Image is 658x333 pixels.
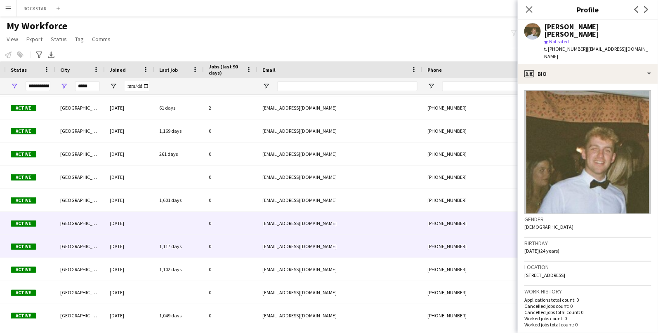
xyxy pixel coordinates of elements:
[524,239,651,247] h3: Birthday
[544,46,649,59] span: | [EMAIL_ADDRESS][DOMAIN_NAME]
[422,189,528,211] div: [PHONE_NUMBER]
[60,67,70,73] span: City
[422,258,528,281] div: [PHONE_NUMBER]
[7,35,18,43] span: View
[422,120,528,142] div: [PHONE_NUMBER]
[105,143,154,165] div: [DATE]
[26,35,42,43] span: Export
[204,189,257,211] div: 0
[257,96,422,119] div: [EMAIL_ADDRESS][DOMAIN_NAME]
[55,281,105,304] div: [GEOGRAPHIC_DATA]
[257,235,422,258] div: [EMAIL_ADDRESS][DOMAIN_NAME]
[75,81,100,91] input: City Filter Input
[204,258,257,281] div: 0
[60,82,68,90] button: Open Filter Menu
[277,81,417,91] input: Email Filter Input
[11,82,18,90] button: Open Filter Menu
[524,248,559,254] span: [DATE] (24 years)
[422,304,528,327] div: [PHONE_NUMBER]
[154,120,204,142] div: 1,169 days
[524,263,651,271] h3: Location
[422,96,528,119] div: [PHONE_NUMBER]
[55,143,105,165] div: [GEOGRAPHIC_DATA]
[524,272,565,278] span: [STREET_ADDRESS]
[518,4,658,15] h3: Profile
[105,304,154,327] div: [DATE]
[524,321,651,328] p: Worked jobs total count: 0
[11,197,36,204] span: Active
[105,189,154,211] div: [DATE]
[544,46,587,52] span: t. [PHONE_NUMBER]
[204,212,257,235] div: 0
[23,34,46,45] a: Export
[442,81,523,91] input: Phone Filter Input
[3,34,21,45] a: View
[55,189,105,211] div: [GEOGRAPHIC_DATA]
[422,281,528,304] div: [PHONE_NUMBER]
[204,281,257,304] div: 0
[524,90,651,214] img: Crew avatar or photo
[257,212,422,235] div: [EMAIL_ADDRESS][DOMAIN_NAME]
[524,224,573,230] span: [DEMOGRAPHIC_DATA]
[204,304,257,327] div: 0
[524,315,651,321] p: Worked jobs count: 0
[257,304,422,327] div: [EMAIL_ADDRESS][DOMAIN_NAME]
[55,304,105,327] div: [GEOGRAPHIC_DATA]
[257,143,422,165] div: [EMAIL_ADDRESS][DOMAIN_NAME]
[257,281,422,304] div: [EMAIL_ADDRESS][DOMAIN_NAME]
[427,82,435,90] button: Open Filter Menu
[524,309,651,315] p: Cancelled jobs total count: 0
[204,235,257,258] div: 0
[34,50,44,60] app-action-btn: Advanced filters
[55,235,105,258] div: [GEOGRAPHIC_DATA]
[257,166,422,188] div: [EMAIL_ADDRESS][DOMAIN_NAME]
[549,38,569,45] span: Not rated
[55,120,105,142] div: [GEOGRAPHIC_DATA]
[11,220,36,227] span: Active
[154,143,204,165] div: 261 days
[257,258,422,281] div: [EMAIL_ADDRESS][DOMAIN_NAME]
[55,258,105,281] div: [GEOGRAPHIC_DATA]
[518,64,658,84] div: Bio
[257,120,422,142] div: [EMAIL_ADDRESS][DOMAIN_NAME]
[159,67,178,73] span: Last job
[204,166,257,188] div: 0
[11,174,36,181] span: Active
[105,258,154,281] div: [DATE]
[11,244,36,250] span: Active
[204,96,257,119] div: 2
[257,189,422,211] div: [EMAIL_ADDRESS][DOMAIN_NAME]
[154,189,204,211] div: 1,601 days
[7,20,67,32] span: My Workforce
[47,34,70,45] a: Status
[154,235,204,258] div: 1,117 days
[11,290,36,296] span: Active
[105,235,154,258] div: [DATE]
[154,258,204,281] div: 1,102 days
[55,96,105,119] div: [GEOGRAPHIC_DATA]
[154,304,204,327] div: 1,049 days
[524,297,651,303] p: Applications total count: 0
[204,143,257,165] div: 0
[262,82,270,90] button: Open Filter Menu
[75,35,84,43] span: Tag
[11,151,36,157] span: Active
[125,81,149,91] input: Joined Filter Input
[11,313,36,319] span: Active
[55,166,105,188] div: [GEOGRAPHIC_DATA]
[51,35,67,43] span: Status
[544,23,651,38] div: [PERSON_NAME] [PERSON_NAME]
[55,212,105,235] div: [GEOGRAPHIC_DATA]
[110,82,117,90] button: Open Filter Menu
[72,34,87,45] a: Tag
[524,216,651,223] h3: Gender
[92,35,111,43] span: Comms
[262,67,276,73] span: Email
[204,120,257,142] div: 0
[89,34,114,45] a: Comms
[105,120,154,142] div: [DATE]
[105,281,154,304] div: [DATE]
[524,303,651,309] p: Cancelled jobs count: 0
[17,0,53,16] button: ROCKSTAR
[46,50,56,60] app-action-btn: Export XLSX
